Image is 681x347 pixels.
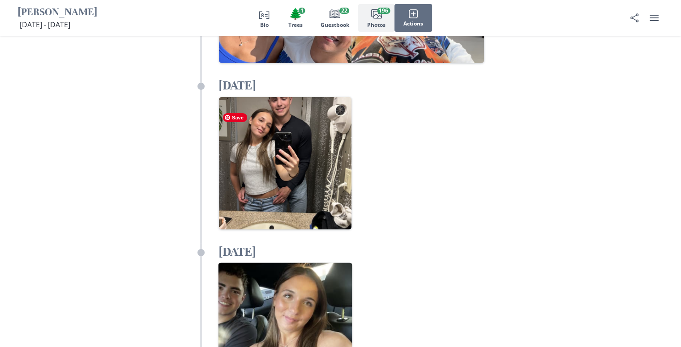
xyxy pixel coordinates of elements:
[219,244,484,260] h3: [DATE]
[289,7,302,20] span: Tree
[312,4,358,32] button: Guestbook
[249,4,279,32] button: Bio
[219,77,484,93] h3: [DATE]
[299,8,305,14] span: 1
[288,22,303,28] span: Trees
[279,4,312,32] button: Trees
[625,9,643,27] button: Share Obituary
[377,8,390,14] span: 196
[219,97,351,229] img: Photo (August 8, 2025)
[339,8,349,14] span: 22
[321,22,349,28] span: Guestbook
[645,9,663,27] button: user menu
[18,6,97,20] h1: [PERSON_NAME]
[260,22,269,28] span: Bio
[403,21,423,27] span: Actions
[394,4,432,32] button: Actions
[358,4,394,32] button: Photos
[20,20,70,30] span: [DATE] - [DATE]
[367,22,385,28] span: Photos
[219,97,351,229] button: Open in full screen
[223,113,247,122] span: Save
